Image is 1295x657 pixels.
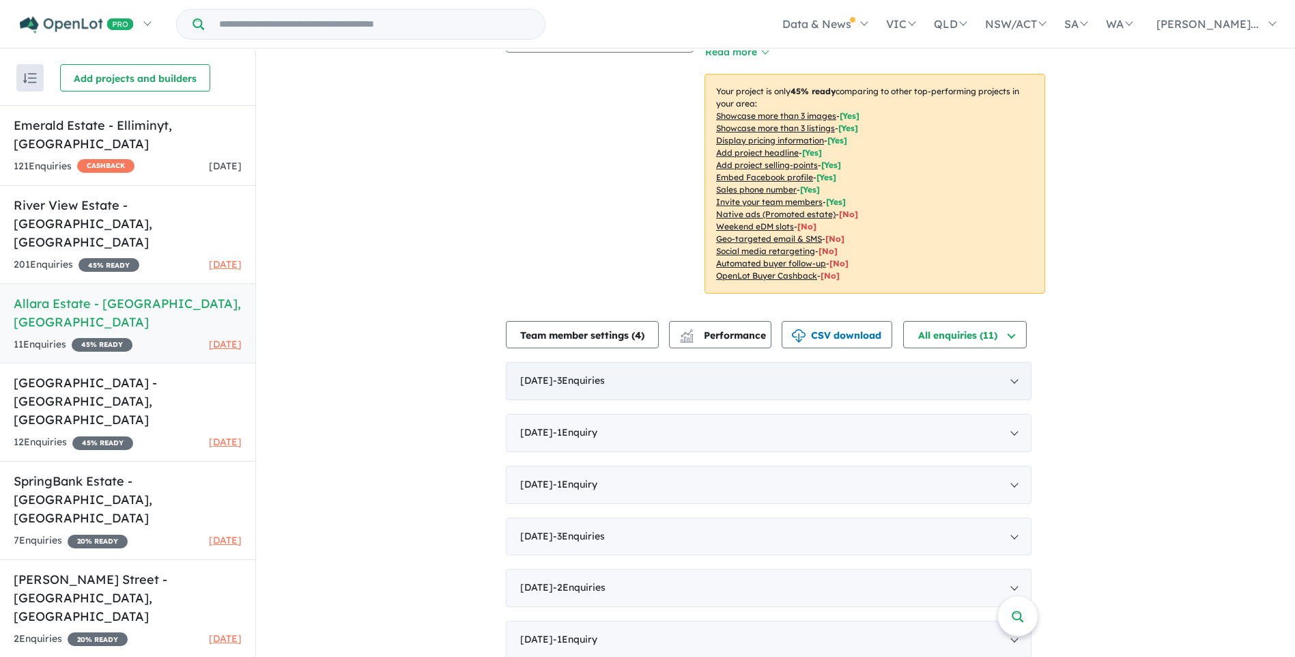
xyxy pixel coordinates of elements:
[826,197,846,207] span: [ Yes ]
[825,234,844,244] span: [No]
[705,44,769,60] button: Read more
[14,472,242,527] h5: SpringBank Estate - [GEOGRAPHIC_DATA] , [GEOGRAPHIC_DATA]
[681,329,693,337] img: line-chart.svg
[1156,17,1259,31] span: [PERSON_NAME]...
[827,135,847,145] span: [ Yes ]
[207,10,542,39] input: Try estate name, suburb, builder or developer
[506,518,1031,556] div: [DATE]
[716,209,836,219] u: Native ads (Promoted estate)
[14,631,128,647] div: 2 Enquir ies
[209,436,242,448] span: [DATE]
[821,160,841,170] span: [ Yes ]
[209,258,242,270] span: [DATE]
[821,270,840,281] span: [No]
[791,86,836,96] b: 45 % ready
[14,374,242,429] h5: [GEOGRAPHIC_DATA] - [GEOGRAPHIC_DATA] , [GEOGRAPHIC_DATA]
[819,246,838,256] span: [No]
[716,270,817,281] u: OpenLot Buyer Cashback
[792,329,806,343] img: download icon
[840,111,859,121] span: [ Yes ]
[716,148,799,158] u: Add project headline
[716,111,836,121] u: Showcase more than 3 images
[68,632,128,646] span: 20 % READY
[506,362,1031,400] div: [DATE]
[716,160,818,170] u: Add project selling-points
[209,534,242,546] span: [DATE]
[77,159,134,173] span: CASHBACK
[72,338,132,352] span: 45 % READY
[797,221,816,232] span: [No]
[72,436,133,450] span: 45 % READY
[682,329,766,341] span: Performance
[14,257,139,273] div: 201 Enquir ies
[816,172,836,182] span: [ Yes ]
[506,321,659,348] button: Team member settings (4)
[14,158,134,175] div: 121 Enquir ies
[716,197,823,207] u: Invite your team members
[800,184,820,195] span: [ Yes ]
[209,632,242,645] span: [DATE]
[60,64,210,92] button: Add projects and builders
[705,74,1045,294] p: Your project is only comparing to other top-performing projects in your area: - - - - - - - - - -...
[782,321,892,348] button: CSV download
[553,581,606,593] span: - 2 Enquir ies
[20,16,134,33] img: Openlot PRO Logo White
[506,569,1031,607] div: [DATE]
[506,414,1031,452] div: [DATE]
[14,533,128,549] div: 7 Enquir ies
[716,135,824,145] u: Display pricing information
[68,535,128,548] span: 20 % READY
[716,221,794,232] u: Weekend eDM slots
[553,374,605,387] span: - 3 Enquir ies
[14,294,242,331] h5: Allara Estate - [GEOGRAPHIC_DATA] , [GEOGRAPHIC_DATA]
[829,258,849,268] span: [No]
[14,570,242,626] h5: [PERSON_NAME] Street - [GEOGRAPHIC_DATA] , [GEOGRAPHIC_DATA]
[14,434,133,451] div: 12 Enquir ies
[669,321,771,348] button: Performance
[680,334,694,343] img: bar-chart.svg
[553,633,597,645] span: - 1 Enquir y
[716,234,822,244] u: Geo-targeted email & SMS
[716,172,813,182] u: Embed Facebook profile
[506,466,1031,504] div: [DATE]
[716,258,826,268] u: Automated buyer follow-up
[553,530,605,542] span: - 3 Enquir ies
[716,123,835,133] u: Showcase more than 3 listings
[716,184,797,195] u: Sales phone number
[838,123,858,133] span: [ Yes ]
[839,209,858,219] span: [No]
[23,73,37,83] img: sort.svg
[209,338,242,350] span: [DATE]
[14,116,242,153] h5: Emerald Estate - Elliminyt , [GEOGRAPHIC_DATA]
[209,160,242,172] span: [DATE]
[14,196,242,251] h5: River View Estate - [GEOGRAPHIC_DATA] , [GEOGRAPHIC_DATA]
[14,337,132,353] div: 11 Enquir ies
[553,426,597,438] span: - 1 Enquir y
[79,258,139,272] span: 45 % READY
[802,148,822,158] span: [ Yes ]
[716,246,815,256] u: Social media retargeting
[635,329,641,341] span: 4
[553,478,597,490] span: - 1 Enquir y
[903,321,1027,348] button: All enquiries (11)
